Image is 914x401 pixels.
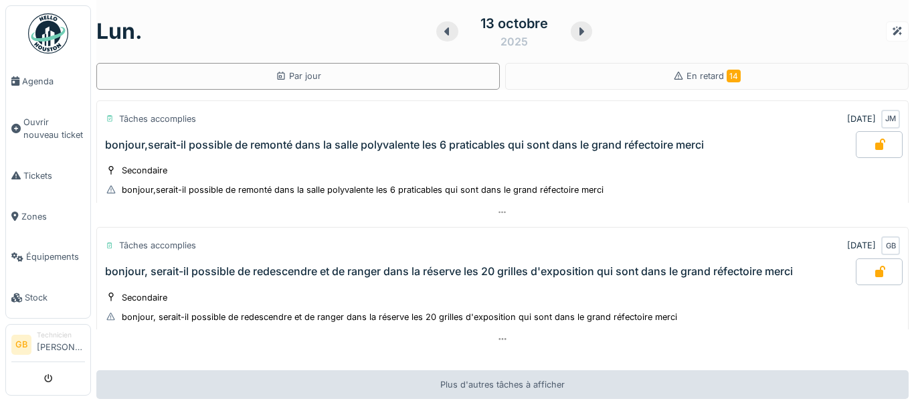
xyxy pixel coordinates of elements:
a: Stock [6,277,90,318]
a: Agenda [6,61,90,102]
span: En retard [687,71,741,81]
span: Ouvrir nouveau ticket [23,116,85,141]
div: [DATE] [847,239,876,252]
span: Stock [25,291,85,304]
div: bonjour,serait-il possible de remonté dans la salle polyvalente les 6 praticables qui sont dans l... [122,183,604,196]
span: 14 [727,70,741,82]
div: Secondaire [122,164,167,177]
a: Ouvrir nouveau ticket [6,102,90,155]
a: Tickets [6,155,90,196]
div: 2025 [500,33,528,50]
a: Zones [6,196,90,237]
div: Par jour [276,70,321,82]
img: Badge_color-CXgf-gQk.svg [28,13,68,54]
span: Zones [21,210,85,223]
div: bonjour,serait-il possible de remonté dans la salle polyvalente les 6 praticables qui sont dans l... [105,139,704,151]
span: Tickets [23,169,85,182]
a: Équipements [6,237,90,278]
div: [DATE] [847,112,876,125]
div: Technicien [37,330,85,340]
div: bonjour, serait-il possible de redescendre et de ranger dans la réserve les 20 grilles d'expositi... [122,311,677,323]
div: Tâches accomplies [119,112,196,125]
div: 13 octobre [480,13,548,33]
span: Agenda [22,75,85,88]
div: Tâches accomplies [119,239,196,252]
div: JM [881,110,900,129]
div: Secondaire [122,291,167,304]
li: GB [11,335,31,355]
span: Équipements [26,250,85,263]
div: bonjour, serait-il possible de redescendre et de ranger dans la réserve les 20 grilles d'expositi... [105,265,793,278]
div: Plus d'autres tâches à afficher [96,370,909,399]
li: [PERSON_NAME] [37,330,85,359]
h1: lun. [96,19,143,44]
div: GB [881,236,900,255]
a: GB Technicien[PERSON_NAME] [11,330,85,362]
